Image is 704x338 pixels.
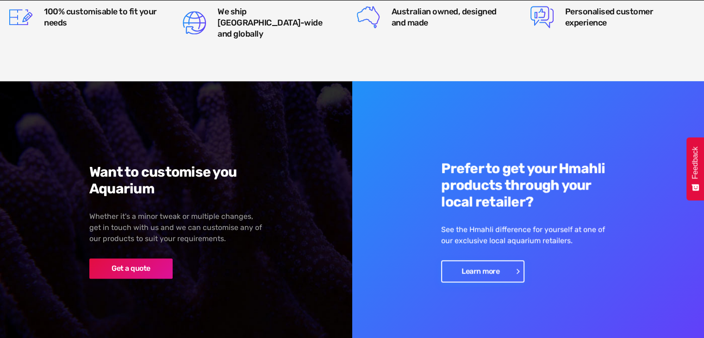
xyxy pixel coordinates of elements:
h5: We ship [GEOGRAPHIC_DATA]-wide and globally [218,6,331,39]
h5: Australian owned, designed and made [392,6,505,28]
img: Customer Service [530,6,554,29]
button: Feedback - Show survey [686,137,704,200]
h3: Want to customise you Aquarium [89,164,263,197]
span: Feedback [691,147,699,179]
h5: 100% customisable to fit your needs [44,6,157,28]
h3: Prefer to get your Hmahli products through your local retailer? [441,160,615,210]
p: See the Hmahli difference for yourself at one of our exclusive local aquarium retailers. [441,224,615,246]
img: Global Shipping [183,11,206,34]
p: Whether it's a minor tweak or multiple changes, get in touch with us and we can customise any of ... [89,211,263,244]
img: Customisable [9,6,32,29]
img: Australia [357,6,380,29]
h5: Personalised customer experience [565,6,679,28]
a: Get a quote [89,258,173,279]
a: Learn more [441,260,524,282]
